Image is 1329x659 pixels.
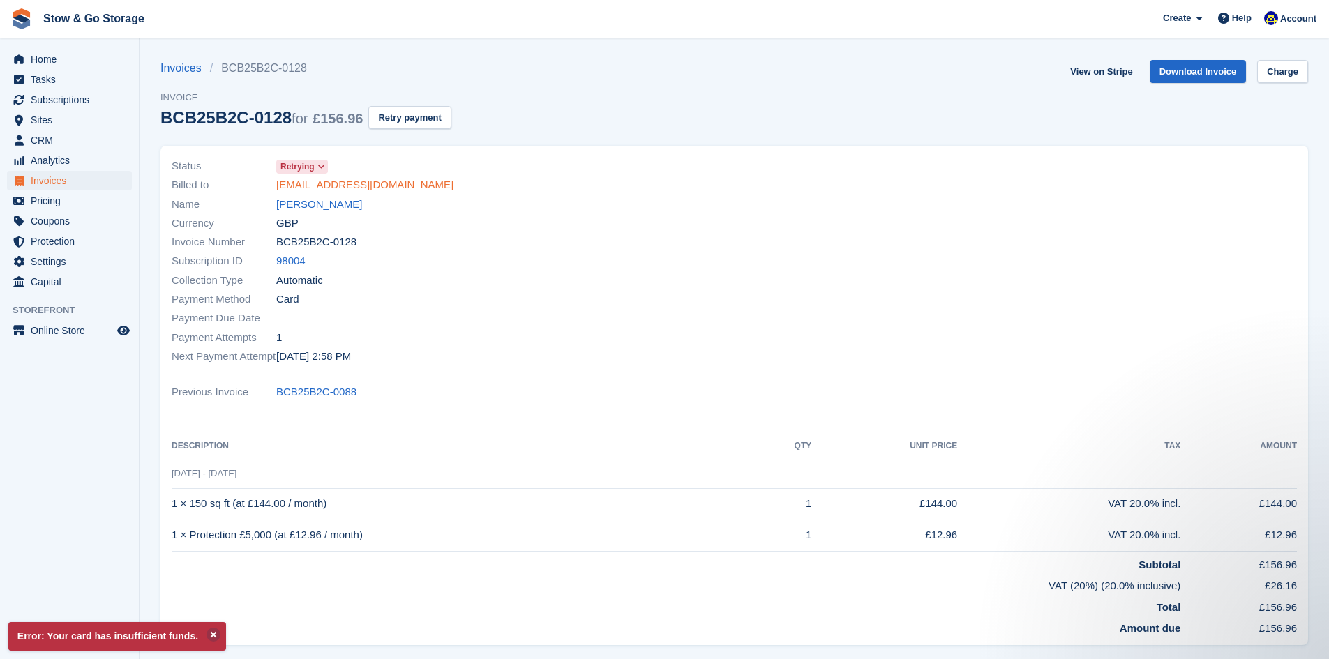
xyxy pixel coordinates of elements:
p: Error: Your card has insufficient funds. [8,622,226,651]
time: 2025-08-27 13:58:32 UTC [276,349,351,365]
span: Payment Due Date [172,310,276,326]
span: Subscriptions [31,90,114,109]
a: menu [7,50,132,69]
span: Analytics [31,151,114,170]
span: Payment Attempts [172,330,276,346]
span: £156.96 [313,111,363,126]
a: menu [7,110,132,130]
a: menu [7,90,132,109]
span: Capital [31,272,114,291]
th: Tax [957,435,1180,457]
span: Currency [172,215,276,232]
td: 1 [759,488,812,520]
span: Name [172,197,276,213]
td: £156.96 [1180,594,1297,616]
a: menu [7,232,132,251]
a: BCB25B2C-0088 [276,384,356,400]
span: Storefront [13,303,139,317]
span: Next Payment Attempt [172,349,276,365]
span: Help [1232,11,1252,25]
a: menu [7,211,132,231]
a: menu [7,321,132,340]
a: [PERSON_NAME] [276,197,362,213]
span: Sites [31,110,114,130]
th: Amount [1180,435,1297,457]
td: £144.00 [811,488,957,520]
strong: Total [1157,601,1181,613]
a: Preview store [115,322,132,339]
span: Retrying [280,160,315,173]
span: Collection Type [172,273,276,289]
span: CRM [31,130,114,150]
span: Card [276,291,299,308]
span: Payment Method [172,291,276,308]
td: £156.96 [1180,615,1297,637]
td: 1 [759,520,812,551]
th: QTY [759,435,812,457]
span: 1 [276,330,282,346]
a: menu [7,70,132,89]
div: BCB25B2C-0128 [160,108,363,127]
span: BCB25B2C-0128 [276,234,356,250]
a: Download Invoice [1150,60,1247,83]
div: VAT 20.0% incl. [957,527,1180,543]
td: £12.96 [1180,520,1297,551]
span: Tasks [31,70,114,89]
span: Create [1163,11,1191,25]
th: Description [172,435,759,457]
span: GBP [276,215,299,232]
span: Billed to [172,177,276,193]
td: 1 × Protection £5,000 (at £12.96 / month) [172,520,759,551]
img: Rob Good-Stephenson [1264,11,1278,25]
th: Unit Price [811,435,957,457]
td: £12.96 [811,520,957,551]
a: Retrying [276,158,328,174]
span: Account [1280,12,1316,26]
strong: Amount due [1120,622,1181,634]
a: menu [7,171,132,190]
div: VAT 20.0% incl. [957,496,1180,512]
span: Previous Invoice [172,384,276,400]
strong: Subtotal [1139,559,1180,570]
a: 98004 [276,253,306,269]
span: Invoice Number [172,234,276,250]
span: Subscription ID [172,253,276,269]
td: £26.16 [1180,573,1297,594]
a: [EMAIL_ADDRESS][DOMAIN_NAME] [276,177,453,193]
span: Coupons [31,211,114,231]
span: Home [31,50,114,69]
a: View on Stripe [1065,60,1138,83]
span: for [292,111,308,126]
span: Pricing [31,191,114,211]
span: Protection [31,232,114,251]
span: Status [172,158,276,174]
span: [DATE] - [DATE] [172,468,236,478]
td: £144.00 [1180,488,1297,520]
a: menu [7,252,132,271]
a: Invoices [160,60,210,77]
a: menu [7,272,132,291]
a: menu [7,151,132,170]
span: Automatic [276,273,323,289]
button: Retry payment [368,106,451,129]
a: Charge [1257,60,1308,83]
span: Invoices [31,171,114,190]
td: VAT (20%) (20.0% inclusive) [172,573,1180,594]
img: stora-icon-8386f47178a22dfd0bd8f6a31ec36ba5ce8667c1dd55bd0f319d3a0aa187defe.svg [11,8,32,29]
a: menu [7,191,132,211]
span: Settings [31,252,114,271]
a: Stow & Go Storage [38,7,150,30]
nav: breadcrumbs [160,60,451,77]
span: Invoice [160,91,451,105]
span: Online Store [31,321,114,340]
td: 1 × 150 sq ft (at £144.00 / month) [172,488,759,520]
a: menu [7,130,132,150]
td: £156.96 [1180,551,1297,573]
